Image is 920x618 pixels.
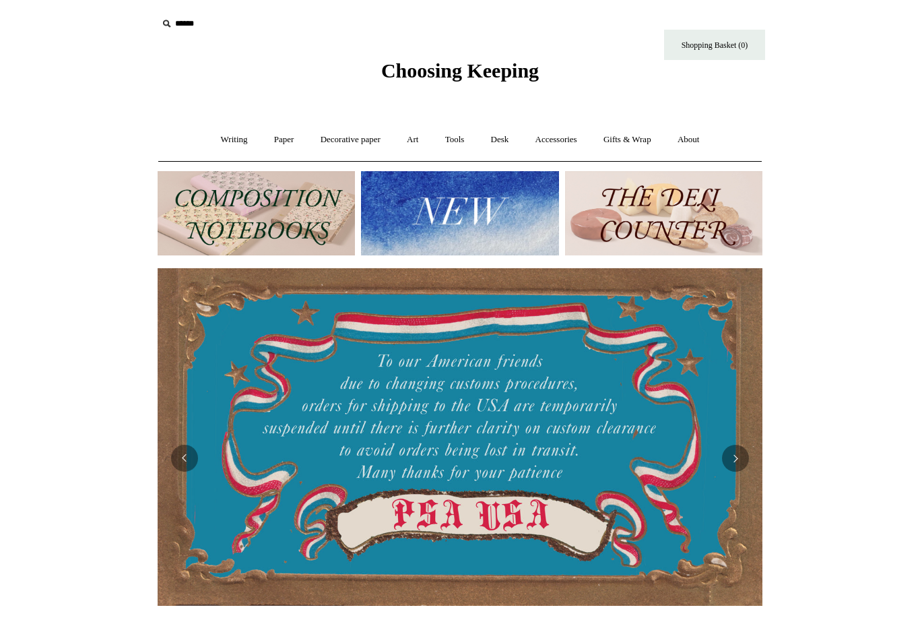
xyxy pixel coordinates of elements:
a: Writing [209,122,260,158]
img: 202302 Composition ledgers.jpg__PID:69722ee6-fa44-49dd-a067-31375e5d54ec [158,171,355,255]
a: Desk [479,122,521,158]
a: About [665,122,712,158]
button: Previous [171,445,198,472]
a: Gifts & Wrap [591,122,663,158]
a: Decorative paper [308,122,393,158]
a: Tools [433,122,477,158]
button: Next [722,445,749,472]
a: Art [395,122,430,158]
img: New.jpg__PID:f73bdf93-380a-4a35-bcfe-7823039498e1 [361,171,558,255]
a: Shopping Basket (0) [664,30,765,60]
span: Choosing Keeping [381,59,539,82]
a: Accessories [523,122,589,158]
img: The Deli Counter [565,171,762,255]
img: USA PSA .jpg__PID:33428022-6587-48b7-8b57-d7eefc91f15a [158,268,762,605]
a: Choosing Keeping [381,70,539,80]
a: Paper [262,122,306,158]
